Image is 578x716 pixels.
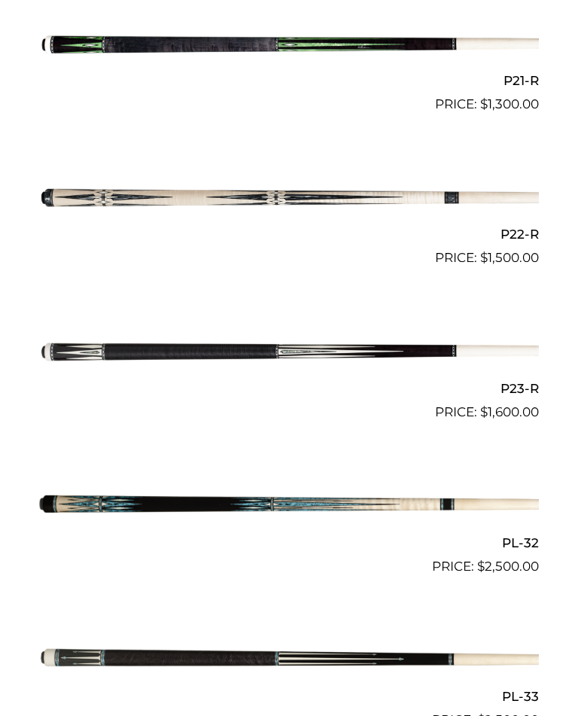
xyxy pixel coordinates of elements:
[39,618,539,701] img: PL-33
[39,2,539,85] img: P21-R
[39,465,539,547] img: PL-32
[477,559,485,574] span: $
[480,404,488,419] span: $
[39,156,539,239] img: P22-R
[480,250,539,265] bdi: 1,500.00
[480,96,539,111] bdi: 1,300.00
[480,250,488,265] span: $
[39,310,539,393] img: P23-R
[39,156,539,267] a: P22-R $1,500.00
[39,310,539,422] a: P23-R $1,600.00
[39,2,539,114] a: P21-R $1,300.00
[480,96,488,111] span: $
[480,404,539,419] bdi: 1,600.00
[39,465,539,576] a: PL-32 $2,500.00
[477,559,539,574] bdi: 2,500.00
